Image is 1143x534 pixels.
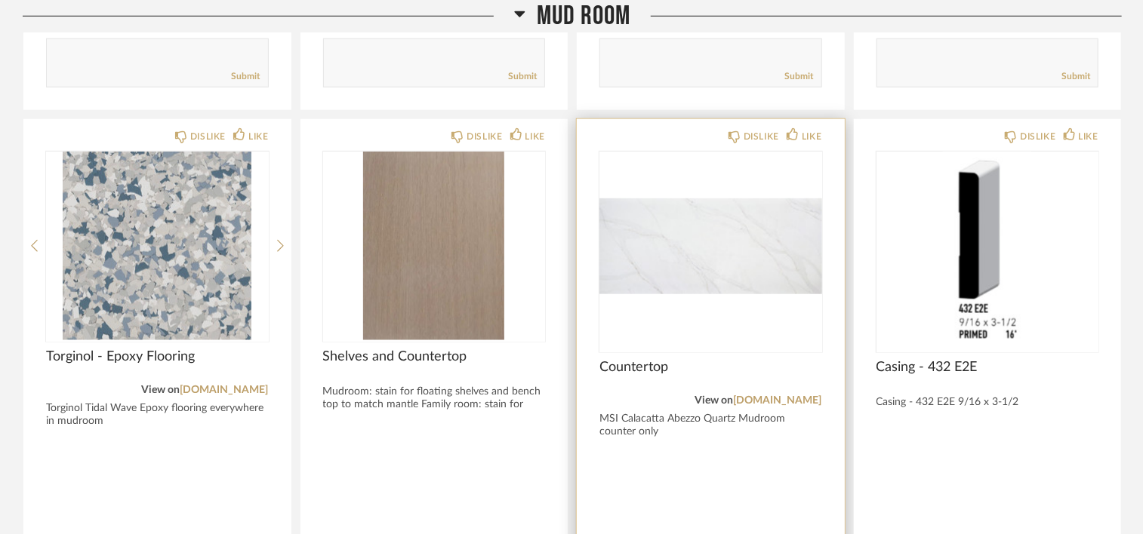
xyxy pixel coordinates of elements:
[877,359,1099,376] span: Casing - 432 E2E
[323,152,546,340] img: undefined
[877,152,1099,340] div: 0
[508,70,537,83] a: Submit
[785,70,814,83] a: Submit
[232,70,260,83] a: Submit
[323,348,546,365] span: Shelves and Countertop
[46,152,269,340] img: undefined
[695,395,734,406] span: View on
[323,385,546,424] div: Mudroom: stain for floating shelves and bench top to match mantle Family room: stain for flo...
[802,129,821,144] div: LIKE
[248,129,268,144] div: LIKE
[142,385,180,395] span: View on
[190,129,226,144] div: DISLIKE
[599,359,822,376] span: Countertop
[599,152,822,340] img: undefined
[1020,129,1055,144] div: DISLIKE
[46,348,269,365] span: Torginol - Epoxy Flooring
[180,385,269,395] a: [DOMAIN_NAME]
[1079,129,1098,144] div: LIKE
[734,395,822,406] a: [DOMAIN_NAME]
[877,396,1099,409] div: Casing - 432 E2E 9/16 x 3-1/2
[1061,70,1090,83] a: Submit
[744,129,779,144] div: DISLIKE
[46,402,269,428] div: Torginol Tidal Wave Epoxy flooring everywhere in mudroom
[525,129,545,144] div: LIKE
[599,413,822,438] div: MSI Calacatta Abezzo Quartz Mudroom counter only
[467,129,502,144] div: DISLIKE
[877,152,1099,340] img: undefined
[599,152,822,340] div: 0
